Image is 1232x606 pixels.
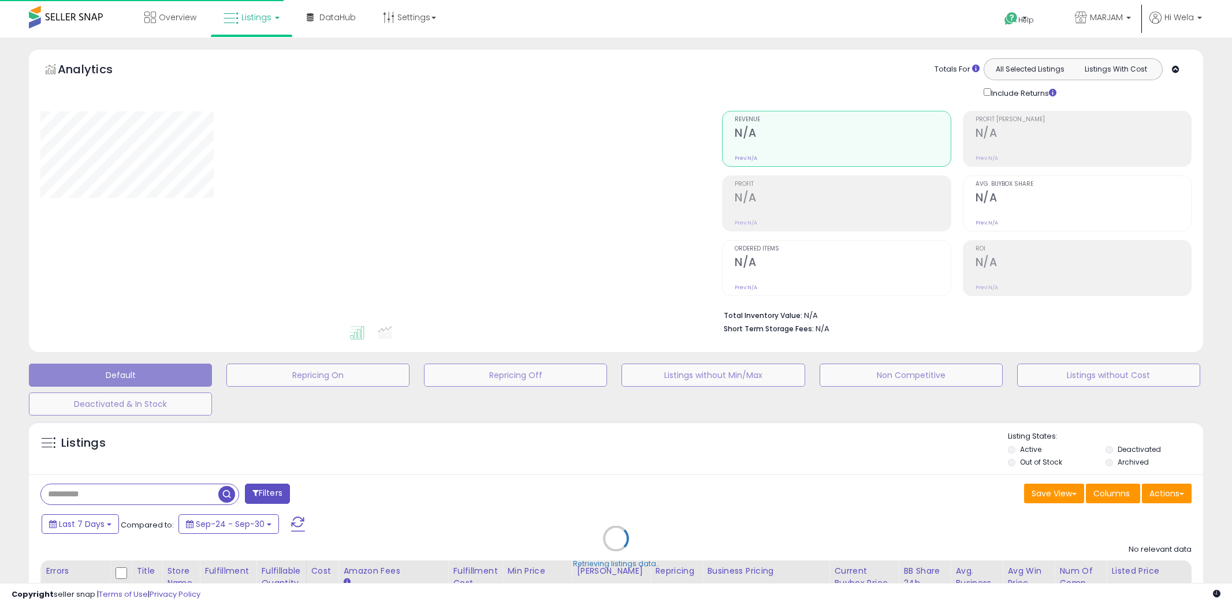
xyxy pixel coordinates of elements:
[995,3,1056,38] a: Help
[1018,15,1034,25] span: Help
[724,324,814,334] b: Short Term Storage Fees:
[735,181,950,188] span: Profit
[976,256,1191,271] h2: N/A
[226,364,410,387] button: Repricing On
[58,61,135,80] h5: Analytics
[735,219,757,226] small: Prev: N/A
[724,308,1183,321] li: N/A
[735,126,950,142] h2: N/A
[573,559,660,569] div: Retrieving listings data..
[735,191,950,207] h2: N/A
[735,246,950,252] span: Ordered Items
[976,155,998,162] small: Prev: N/A
[12,589,54,600] strong: Copyright
[935,64,980,75] div: Totals For
[976,191,1191,207] h2: N/A
[29,364,212,387] button: Default
[735,256,950,271] h2: N/A
[816,323,829,334] span: N/A
[12,589,200,600] div: seller snap | |
[976,181,1191,188] span: Avg. Buybox Share
[1004,12,1018,26] i: Get Help
[976,246,1191,252] span: ROI
[976,219,998,226] small: Prev: N/A
[319,12,356,23] span: DataHub
[976,126,1191,142] h2: N/A
[1149,12,1202,38] a: Hi Wela
[975,86,1070,99] div: Include Returns
[735,117,950,123] span: Revenue
[424,364,607,387] button: Repricing Off
[241,12,271,23] span: Listings
[1073,62,1159,77] button: Listings With Cost
[621,364,805,387] button: Listings without Min/Max
[976,284,998,291] small: Prev: N/A
[1090,12,1123,23] span: MARJAM
[735,284,757,291] small: Prev: N/A
[976,117,1191,123] span: Profit [PERSON_NAME]
[820,364,1003,387] button: Non Competitive
[1164,12,1194,23] span: Hi Wela
[29,392,212,416] button: Deactivated & In Stock
[724,311,802,320] b: Total Inventory Value:
[735,155,757,162] small: Prev: N/A
[987,62,1073,77] button: All Selected Listings
[159,12,196,23] span: Overview
[1017,364,1200,387] button: Listings without Cost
